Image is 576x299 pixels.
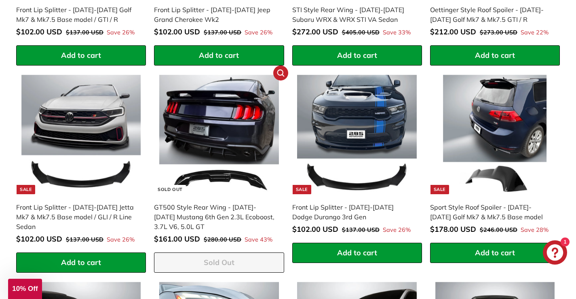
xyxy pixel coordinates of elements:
[66,29,103,36] span: $137.00 USD
[292,5,414,24] div: STI Style Rear Wing - [DATE]-[DATE] Subaru WRX & WRX STI VA Sedan
[154,185,186,194] div: Sold Out
[292,243,422,263] button: Add to cart
[430,243,560,263] button: Add to cart
[430,5,552,24] div: Oettinger Style Roof Spoiler - [DATE]-[DATE] Golf Mk7 & Mk7.5 GTI / R
[430,70,560,243] a: Sale Sport Style Roof Spoiler - [DATE]-[DATE] Golf Mk7 & Mk7.5 Base model Save 28%
[292,70,422,243] a: Sale Front Lip Splitter - [DATE]-[DATE] Dodge Durango 3rd Gen Save 26%
[107,235,135,244] span: Save 26%
[16,27,62,36] span: $102.00 USD
[292,45,422,66] button: Add to cart
[154,202,276,231] div: GT500 Style Rear Wing - [DATE]-[DATE] Mustang 6th Gen 2.3L Ecoboost, 3.7L V6, 5.0L GT
[17,185,35,194] div: Sale
[293,185,311,194] div: Sale
[154,252,284,273] button: Sold Out
[540,240,570,267] inbox-online-store-chat: Shopify online store chat
[16,70,146,252] a: Sale Front Lip Splitter - [DATE]-[DATE] Jetta Mk7 & Mk7.5 Base model / GLI / R Line Sedan Save 26%
[383,226,411,235] span: Save 26%
[430,225,476,234] span: $178.00 USD
[204,258,234,267] span: Sold Out
[16,5,138,24] div: Front Lip Splitter - [DATE]-[DATE] Golf Mk7 & Mk7.5 Base model / GTI / R
[16,202,138,231] div: Front Lip Splitter - [DATE]-[DATE] Jetta Mk7 & Mk7.5 Base model / GLI / R Line Sedan
[61,258,101,267] span: Add to cart
[12,285,38,293] span: 10% Off
[342,226,380,233] span: $137.00 USD
[61,51,101,60] span: Add to cart
[154,234,200,244] span: $161.00 USD
[337,51,377,60] span: Add to cart
[480,29,517,36] span: $273.00 USD
[521,226,549,235] span: Save 28%
[8,279,42,299] div: 10% Off
[430,27,476,36] span: $212.00 USD
[292,27,338,36] span: $272.00 USD
[475,51,515,60] span: Add to cart
[16,234,62,244] span: $102.00 USD
[66,236,103,243] span: $137.00 USD
[199,51,239,60] span: Add to cart
[292,202,414,222] div: Front Lip Splitter - [DATE]-[DATE] Dodge Durango 3rd Gen
[154,45,284,66] button: Add to cart
[521,28,549,37] span: Save 22%
[16,252,146,273] button: Add to cart
[154,27,200,36] span: $102.00 USD
[430,202,552,222] div: Sport Style Roof Spoiler - [DATE]-[DATE] Golf Mk7 & Mk7.5 Base model
[245,28,272,37] span: Save 26%
[430,45,560,66] button: Add to cart
[383,28,411,37] span: Save 33%
[292,225,338,234] span: $102.00 USD
[204,29,241,36] span: $137.00 USD
[430,185,449,194] div: Sale
[154,5,276,24] div: Front Lip Splitter - [DATE]-[DATE] Jeep Grand Cherokee Wk2
[107,28,135,37] span: Save 26%
[337,248,377,257] span: Add to cart
[16,45,146,66] button: Add to cart
[342,29,380,36] span: $405.00 USD
[245,235,272,244] span: Save 43%
[154,70,284,252] a: Sold Out GT500 Style Rear Wing - [DATE]-[DATE] Mustang 6th Gen 2.3L Ecoboost, 3.7L V6, 5.0L GT Sa...
[475,248,515,257] span: Add to cart
[204,236,241,243] span: $280.00 USD
[480,226,517,233] span: $246.00 USD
